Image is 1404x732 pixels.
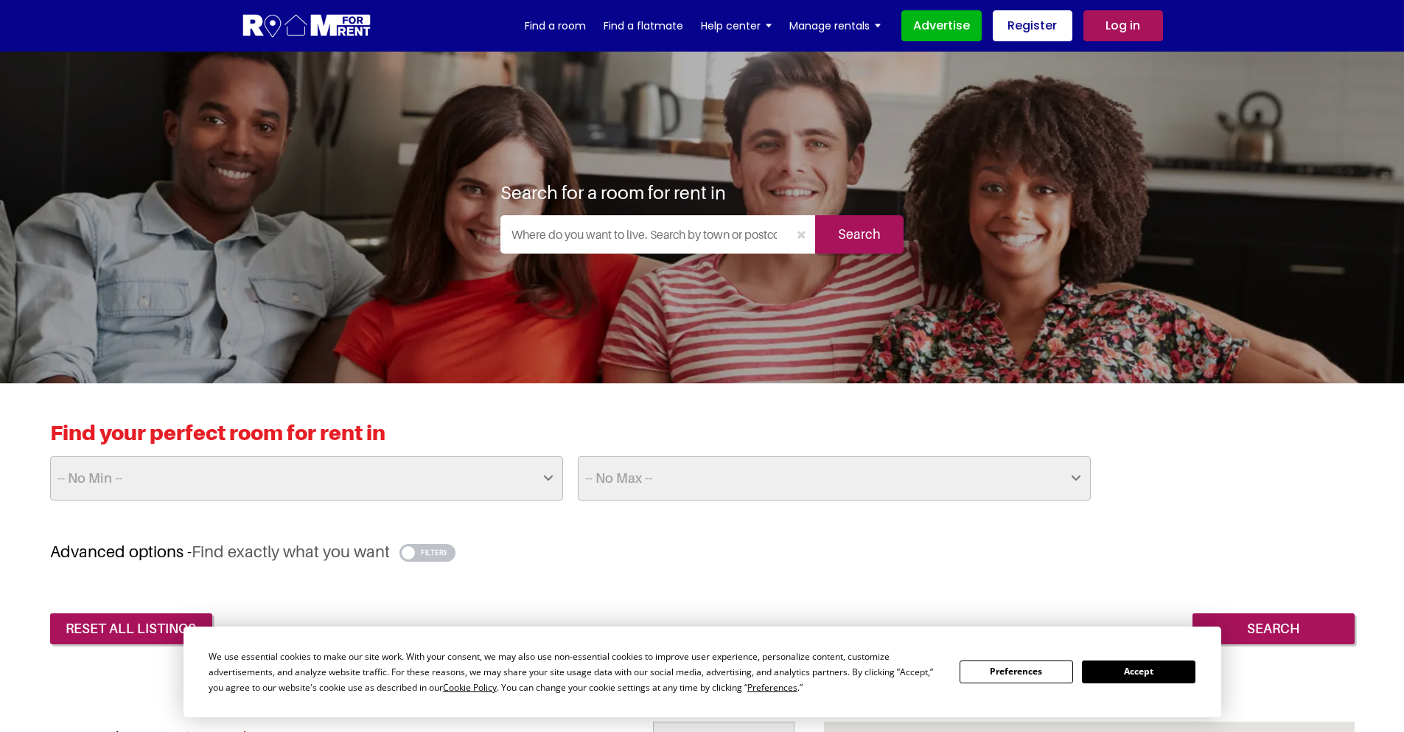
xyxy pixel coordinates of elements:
[604,15,683,37] a: Find a flatmate
[815,215,904,254] input: Search
[192,542,390,561] span: Find exactly what you want
[1192,613,1355,644] input: Search
[789,15,881,37] a: Manage rentals
[525,15,586,37] a: Find a room
[701,15,772,37] a: Help center
[500,181,726,203] h1: Search for a room for rent in
[50,420,1355,456] h2: Find your perfect room for rent in
[50,613,212,644] a: reset all listings
[443,681,497,694] span: Cookie Policy
[993,10,1072,41] a: Register
[50,542,1355,562] h3: Advanced options -
[242,13,372,40] img: Logo for Room for Rent, featuring a welcoming design with a house icon and modern typography
[500,215,789,254] input: Where do you want to live. Search by town or postcode
[209,649,942,695] div: We use essential cookies to make our site work. With your consent, we may also use non-essential ...
[184,627,1221,717] div: Cookie Consent Prompt
[901,10,982,41] a: Advertise
[1082,660,1195,683] button: Accept
[1083,10,1163,41] a: Log in
[960,660,1073,683] button: Preferences
[747,681,797,694] span: Preferences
